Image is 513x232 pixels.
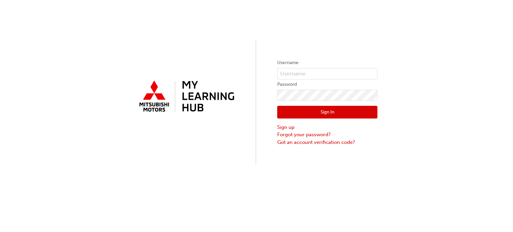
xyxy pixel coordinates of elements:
label: Username [277,59,377,67]
a: Got an account verification code? [277,139,377,146]
img: mmal [136,78,236,116]
input: Username [277,68,377,79]
a: Forgot your password? [277,131,377,139]
button: Sign In [277,106,377,119]
label: Password [277,80,377,88]
a: Sign up [277,124,377,131]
